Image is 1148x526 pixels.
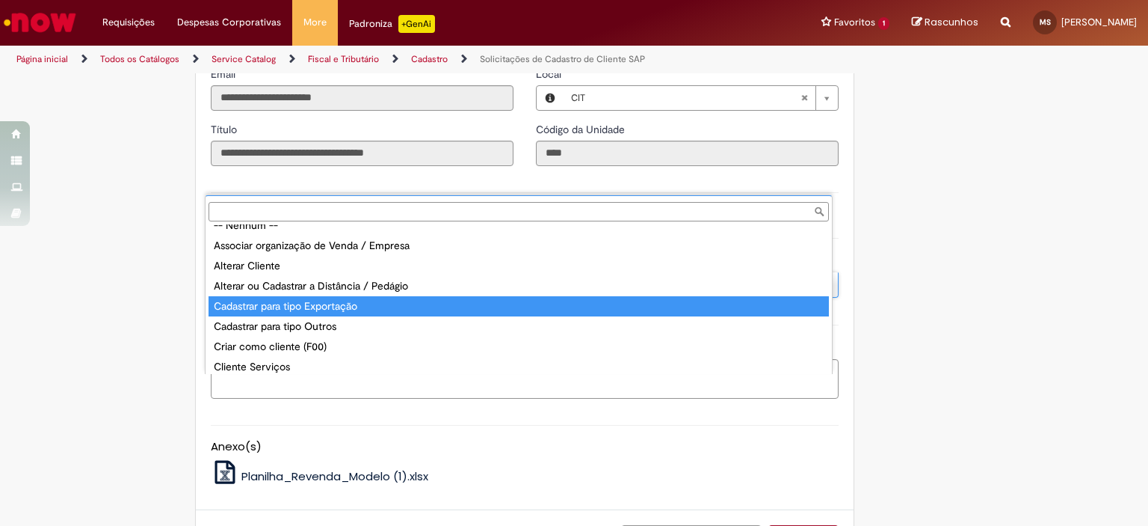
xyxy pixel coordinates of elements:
[209,357,829,377] div: Cliente Serviços
[209,316,829,337] div: Cadastrar para tipo Outros
[209,256,829,276] div: Alterar Cliente
[209,236,829,256] div: Associar organização de Venda / Empresa
[209,296,829,316] div: Cadastrar para tipo Exportação
[209,215,829,236] div: -- Nenhum --
[209,276,829,296] div: Alterar ou Cadastrar a Distância / Pedágio
[206,224,832,374] ul: Tipo de Solicitação
[209,337,829,357] div: Criar como cliente (F00)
